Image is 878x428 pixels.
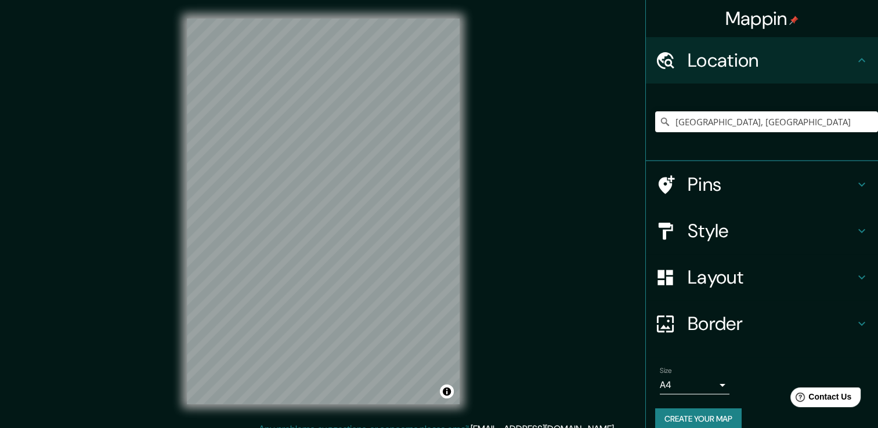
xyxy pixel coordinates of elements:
[646,208,878,254] div: Style
[789,16,798,25] img: pin-icon.png
[688,173,855,196] h4: Pins
[646,300,878,347] div: Border
[660,376,729,394] div: A4
[655,111,878,132] input: Pick your city or area
[646,254,878,300] div: Layout
[688,49,855,72] h4: Location
[688,266,855,289] h4: Layout
[725,7,799,30] h4: Mappin
[688,312,855,335] h4: Border
[646,37,878,84] div: Location
[775,383,865,415] iframe: Help widget launcher
[646,161,878,208] div: Pins
[187,19,460,404] canvas: Map
[688,219,855,242] h4: Style
[660,366,672,376] label: Size
[440,385,454,398] button: Toggle attribution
